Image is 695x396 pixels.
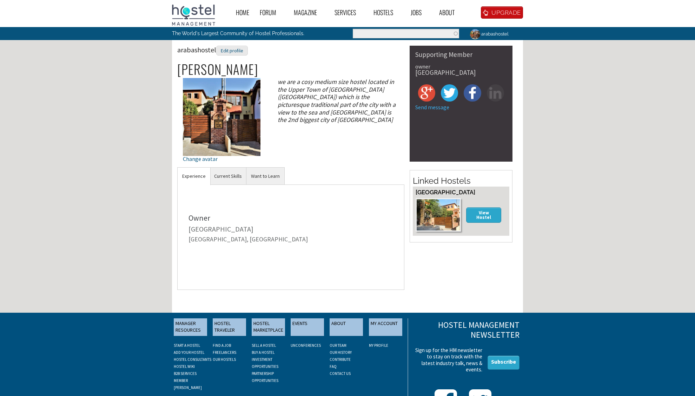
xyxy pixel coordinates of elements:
[330,371,351,376] a: CONTACT US
[289,5,329,20] a: Magazine
[174,357,211,362] a: HOSTEL CONSULTANTS
[330,364,337,369] a: FAQ
[464,27,512,41] a: arabashostel
[353,29,459,38] input: Enter the terms you wish to search for.
[172,5,215,26] img: Hostel Management Home
[177,45,248,54] span: arabashostel
[178,168,210,185] a: Experience
[246,168,284,185] a: Want to Learn
[183,78,260,156] img: arabashostel's picture
[330,318,363,336] a: ABOUT
[183,113,260,162] a: Change avatar
[213,350,236,355] a: FREELANCERS
[174,350,204,355] a: ADD YOUR HOSTEL
[434,5,467,20] a: About
[174,343,200,348] a: START A HOSTEL
[174,364,195,369] a: HOSTEL WIKI
[210,168,246,185] a: Current Skills
[368,5,405,20] a: Hostels
[174,318,207,336] a: MANAGER RESOURCES
[405,5,434,20] a: Jobs
[174,378,202,390] a: MEMBER [PERSON_NAME]
[441,84,458,102] img: tw-square.png
[418,84,435,102] img: gp-square.png
[369,318,402,336] a: MY ACCOUNT
[415,69,507,76] div: [GEOGRAPHIC_DATA]
[172,27,318,40] p: The World's Largest Community of Hostel Professionals.
[330,357,351,362] a: CONTRIBUTE
[466,207,501,222] a: View Hostel
[216,46,248,56] div: Edit profile
[413,347,482,373] p: Sign up for the HM newsletter to stay on track with the latest industry talk, news & events.
[291,343,321,348] a: UNCONFERENCES
[252,357,278,369] a: INVESTMENT OPPORTUNITIES
[188,225,253,233] a: [GEOGRAPHIC_DATA]
[252,318,285,336] a: HOSTEL MARKETPLACE
[415,51,507,58] div: Supporting Member
[272,78,404,124] div: we are a cosy medium size hostel located in the Upper Town of [GEOGRAPHIC_DATA]([GEOGRAPHIC_DATA]...
[213,318,246,336] a: HOSTEL TRAVELER
[254,5,289,20] a: Forum
[188,214,393,222] div: Owner
[487,84,504,102] img: in-square.png
[413,175,509,187] h2: Linked Hostels
[330,350,352,355] a: OUR HISTORY
[213,357,236,362] a: OUR HOSTELS
[329,5,368,20] a: Services
[216,45,248,54] a: Edit profile
[213,343,231,348] a: FIND A JOB
[183,156,260,162] div: Change avatar
[231,5,254,20] a: Home
[488,356,519,370] a: Subscribe
[177,62,404,77] h2: [PERSON_NAME]
[252,343,276,348] a: SELL A HOSTEL
[464,84,481,102] img: fb-square.png
[416,189,475,196] a: [GEOGRAPHIC_DATA]
[469,28,481,40] img: arabashostel's picture
[174,371,197,376] a: B2B SERVICES
[481,6,523,19] a: UPGRADE
[369,343,388,348] a: My Profile
[252,371,278,383] a: PARTNERSHIP OPPORTUNITIES
[413,320,519,340] h3: Hostel Management Newsletter
[415,104,449,111] a: Send message
[415,64,507,69] div: owner
[330,343,346,348] a: OUR TEAM
[291,318,324,336] a: EVENTS
[252,350,274,355] a: BUY A HOSTEL
[188,236,393,242] div: [GEOGRAPHIC_DATA], [GEOGRAPHIC_DATA]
